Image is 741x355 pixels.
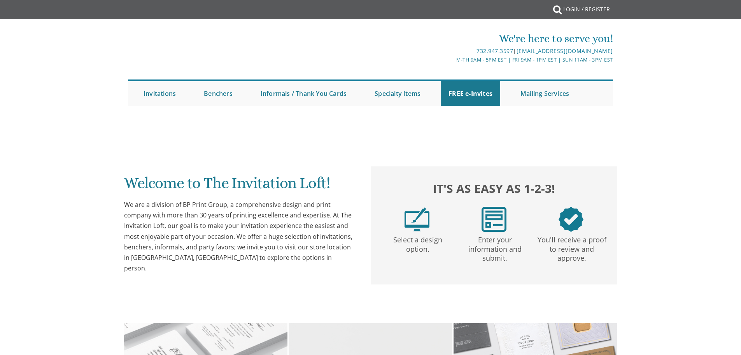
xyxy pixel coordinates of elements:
a: Specialty Items [367,81,428,106]
p: Enter your information and submit. [458,232,532,263]
a: Benchers [196,81,240,106]
img: step2.png [482,207,506,232]
a: Mailing Services [513,81,577,106]
div: M-Th 9am - 5pm EST | Fri 9am - 1pm EST | Sun 11am - 3pm EST [290,56,613,64]
p: Select a design option. [381,232,455,254]
a: 732.947.3597 [476,47,513,55]
h1: Welcome to The Invitation Loft! [124,175,355,198]
img: step3.png [559,207,583,232]
p: You'll receive a proof to review and approve. [535,232,609,263]
div: We are a division of BP Print Group, a comprehensive design and print company with more than 30 y... [124,200,355,274]
h2: It's as easy as 1-2-3! [378,180,610,197]
a: [EMAIL_ADDRESS][DOMAIN_NAME] [517,47,613,55]
div: | [290,46,613,56]
a: FREE e-Invites [441,81,500,106]
a: Informals / Thank You Cards [253,81,354,106]
img: step1.png [405,207,429,232]
a: Invitations [136,81,184,106]
div: We're here to serve you! [290,31,613,46]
